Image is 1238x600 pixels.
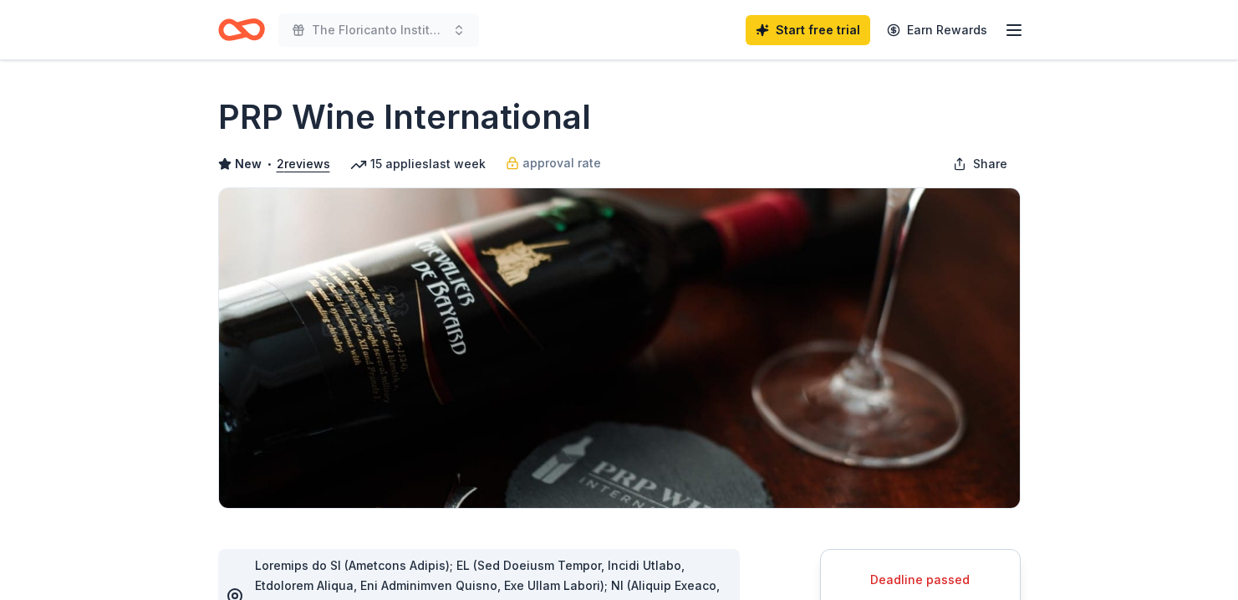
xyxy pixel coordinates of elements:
[235,154,262,174] span: New
[278,13,479,47] button: The Floricanto Institute Summer Fundraiser
[746,15,870,45] a: Start free trial
[841,570,1000,590] div: Deadline passed
[277,154,330,174] button: 2reviews
[266,157,272,171] span: •
[218,10,265,49] a: Home
[218,94,591,141] h1: PRP Wine International
[506,153,601,173] a: approval rate
[973,154,1007,174] span: Share
[522,153,601,173] span: approval rate
[312,20,446,40] span: The Floricanto Institute Summer Fundraiser
[940,147,1021,181] button: Share
[877,15,997,45] a: Earn Rewards
[350,154,486,174] div: 15 applies last week
[219,188,1020,508] img: Image for PRP Wine International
